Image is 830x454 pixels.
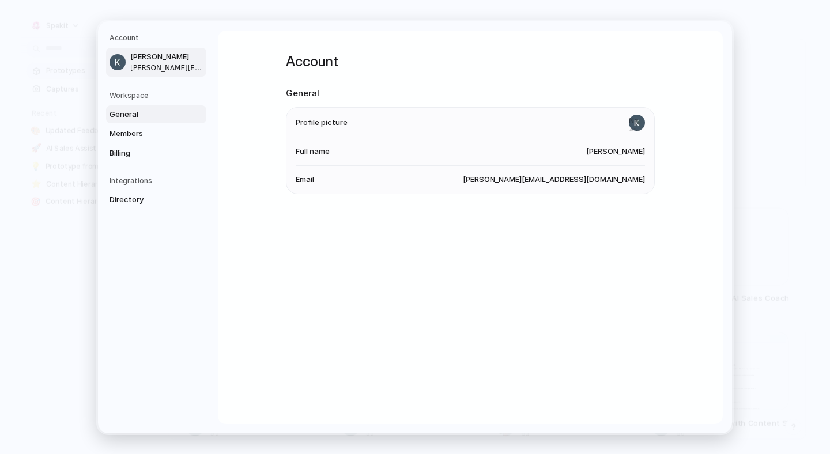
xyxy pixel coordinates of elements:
span: Members [110,128,183,139]
a: Directory [106,191,206,209]
span: [PERSON_NAME][EMAIL_ADDRESS][DOMAIN_NAME] [130,62,204,73]
a: General [106,105,206,123]
span: Full name [296,146,330,157]
span: [PERSON_NAME] [130,51,204,63]
span: [PERSON_NAME] [586,146,645,157]
a: Billing [106,143,206,162]
a: Members [106,124,206,143]
a: [PERSON_NAME][PERSON_NAME][EMAIL_ADDRESS][DOMAIN_NAME] [106,48,206,77]
span: [PERSON_NAME][EMAIL_ADDRESS][DOMAIN_NAME] [463,173,645,185]
span: Email [296,173,314,185]
h5: Account [110,33,206,43]
span: Profile picture [296,116,348,128]
span: General [110,108,183,120]
h2: General [286,87,655,100]
h1: Account [286,51,655,72]
span: Directory [110,194,183,206]
span: Billing [110,147,183,158]
h5: Workspace [110,90,206,100]
h5: Integrations [110,176,206,186]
